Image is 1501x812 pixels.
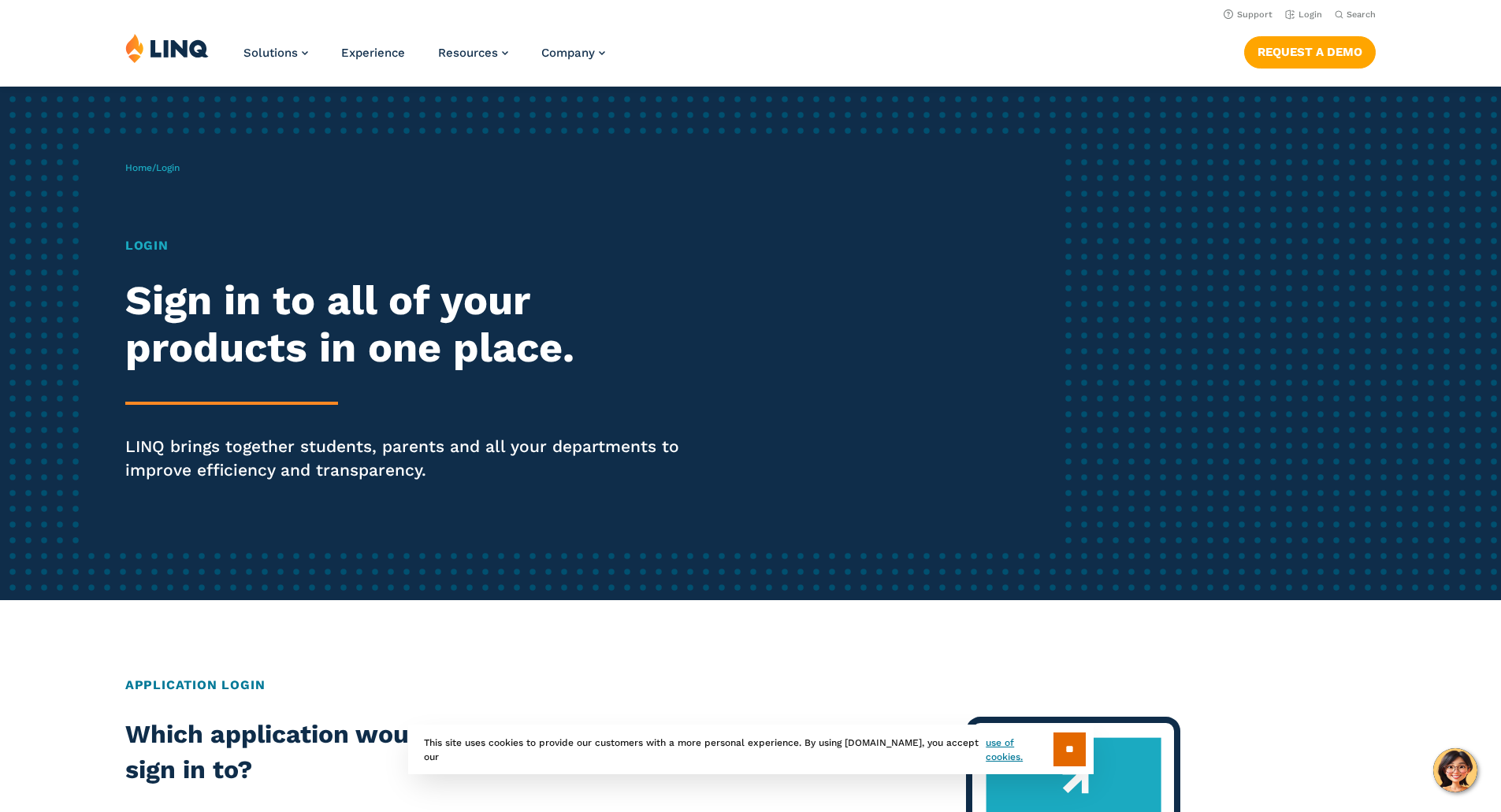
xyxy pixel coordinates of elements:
h2: Sign in to all of your products in one place. [125,277,704,372]
span: / [125,162,180,173]
a: Resources [438,46,508,60]
span: Login [156,162,180,173]
a: Request a Demo [1244,36,1376,68]
div: This site uses cookies to provide our customers with a more personal experience. By using [DOMAIN... [408,725,1094,774]
a: Home [125,162,152,173]
span: Solutions [243,46,298,60]
button: Hello, have a question? Let’s chat. [1433,748,1477,792]
nav: Button Navigation [1244,33,1376,68]
span: Company [541,46,595,60]
h2: Application Login [125,676,1376,695]
a: Support [1224,9,1273,20]
h2: Which application would you like to sign in to? [125,717,625,788]
a: Experience [341,46,405,60]
nav: Primary Navigation [243,33,605,85]
span: Search [1347,9,1376,20]
a: Company [541,46,605,60]
a: Login [1285,9,1322,20]
a: Solutions [243,46,308,60]
a: use of cookies. [986,736,1053,764]
p: LINQ brings together students, parents and all your departments to improve efficiency and transpa... [125,435,704,482]
h1: Login [125,236,704,255]
span: Resources [438,46,498,60]
img: LINQ | K‑12 Software [125,33,209,63]
button: Open Search Bar [1335,9,1376,20]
